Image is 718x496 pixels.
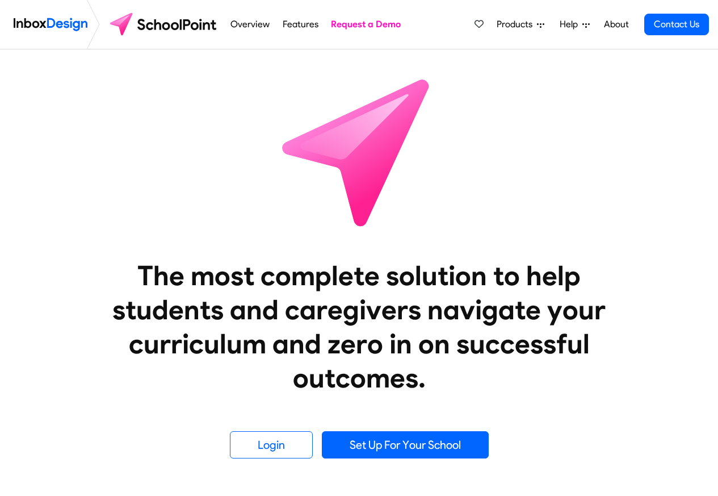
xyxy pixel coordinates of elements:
[228,13,273,36] a: Overview
[322,431,489,459] a: Set Up For Your School
[328,13,404,36] a: Request a Demo
[104,11,224,38] img: schoolpoint logo
[644,14,709,35] a: Contact Us
[279,13,321,36] a: Features
[492,13,549,36] a: Products
[90,259,629,395] heading: The most complete solution to help students and caregivers navigate your curriculum and zero in o...
[230,431,313,459] a: Login
[601,13,632,36] a: About
[257,49,461,254] img: icon_schoolpoint.svg
[555,13,594,36] a: Help
[497,18,537,31] span: Products
[560,18,582,31] span: Help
